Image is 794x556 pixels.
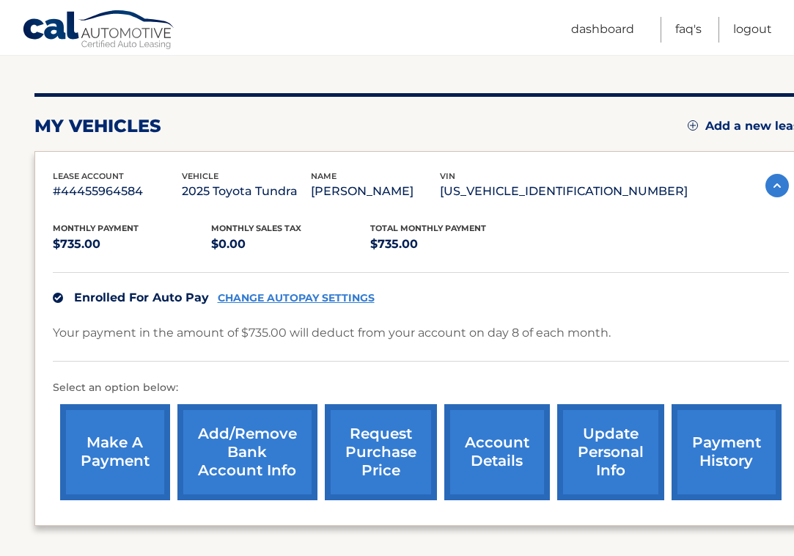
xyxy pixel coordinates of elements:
[675,17,702,43] a: FAQ's
[53,234,212,255] p: $735.00
[53,223,139,233] span: Monthly Payment
[211,223,301,233] span: Monthly sales Tax
[370,223,486,233] span: Total Monthly Payment
[74,290,209,304] span: Enrolled For Auto Pay
[733,17,772,43] a: Logout
[177,404,317,500] a: Add/Remove bank account info
[53,323,611,343] p: Your payment in the amount of $735.00 will deduct from your account on day 8 of each month.
[211,234,370,255] p: $0.00
[218,292,375,304] a: CHANGE AUTOPAY SETTINGS
[557,404,664,500] a: update personal info
[440,181,688,202] p: [US_VEHICLE_IDENTIFICATION_NUMBER]
[182,181,311,202] p: 2025 Toyota Tundra
[444,404,550,500] a: account details
[571,17,634,43] a: Dashboard
[370,234,529,255] p: $735.00
[311,171,337,181] span: name
[182,171,218,181] span: vehicle
[34,115,161,137] h2: my vehicles
[688,120,698,131] img: add.svg
[325,404,437,500] a: request purchase price
[60,404,170,500] a: make a payment
[672,404,782,500] a: payment history
[53,379,789,397] p: Select an option below:
[53,181,182,202] p: #44455964584
[765,174,789,197] img: accordion-active.svg
[53,293,63,303] img: check.svg
[440,171,455,181] span: vin
[22,10,176,52] a: Cal Automotive
[53,171,124,181] span: lease account
[311,181,440,202] p: [PERSON_NAME]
